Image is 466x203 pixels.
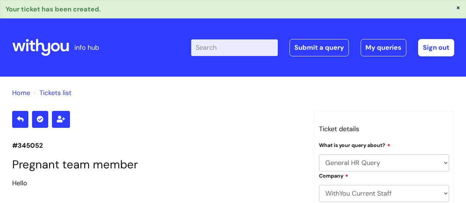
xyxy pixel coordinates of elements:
a: Submit a query [290,39,349,56]
h1: Pregnant team member [12,158,303,171]
div: | - [191,39,454,56]
p: info hub [74,42,99,53]
h3: Ticket details [319,123,449,135]
a: Tickets list [39,88,71,97]
button: × [456,4,460,11]
input: Search [191,39,278,56]
label: What is your query about? [319,141,390,148]
a: Sign out [418,39,454,56]
p: #345052 [12,140,303,151]
li: Tickets list [32,87,71,99]
label: Company [319,172,348,179]
a: My queries [361,39,406,56]
li: Solution home [12,87,30,99]
a: Home [12,88,30,97]
div: Hello [12,177,303,189]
